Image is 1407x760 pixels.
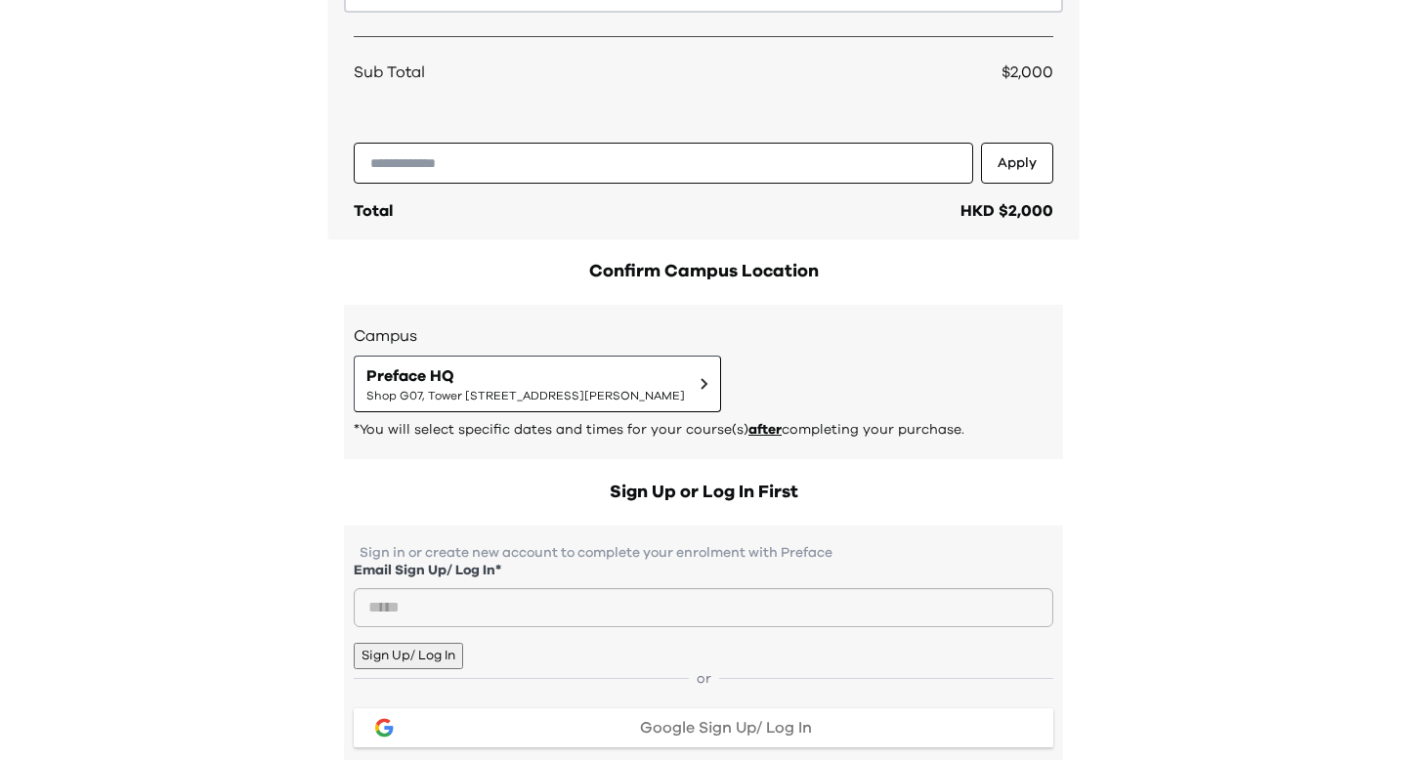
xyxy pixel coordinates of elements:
span: Shop G07, Tower [STREET_ADDRESS][PERSON_NAME] [366,388,685,403]
button: Preface HQShop G07, Tower [STREET_ADDRESS][PERSON_NAME] [354,356,721,412]
span: after [748,423,782,437]
button: Sign Up/ Log In [354,643,463,669]
h2: Confirm Campus Location [344,258,1063,285]
button: Apply [981,143,1053,184]
span: Google Sign Up/ Log In [640,720,812,736]
span: Preface HQ [366,364,685,388]
div: HKD $2,000 [960,199,1053,223]
button: google loginGoogle Sign Up/ Log In [354,708,1053,747]
span: $2,000 [1002,64,1053,80]
img: google login [372,716,396,739]
p: *You will select specific dates and times for your course(s) completing your purchase. [354,420,1053,440]
p: Sign in or create new account to complete your enrolment with Preface [354,545,1053,561]
span: or [689,669,719,689]
span: Total [354,203,393,219]
label: Email Sign Up/ Log In * [354,561,1053,581]
h3: Campus [354,324,1053,348]
span: Sub Total [354,61,425,84]
h2: Sign Up or Log In First [344,479,1063,506]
